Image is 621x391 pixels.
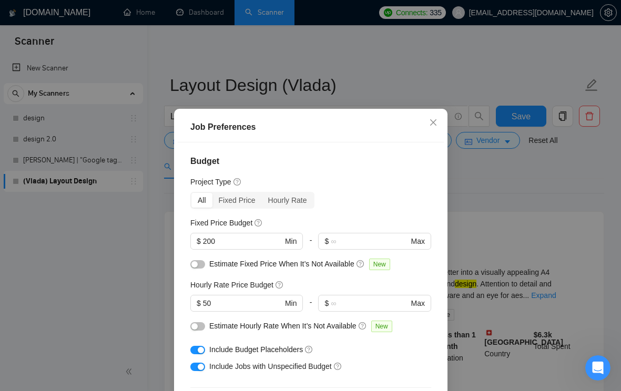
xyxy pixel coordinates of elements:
[371,321,392,332] span: New
[173,282,188,303] span: 😐
[303,295,318,320] div: -
[191,193,212,208] div: All
[139,316,223,325] a: Open in help center
[429,118,437,127] span: close
[336,4,355,23] div: Close
[331,297,409,309] input: ∞
[13,272,349,283] div: Did this answer your question?
[419,109,447,137] button: Close
[146,282,161,303] span: 😞
[190,176,231,188] h5: Project Type
[202,297,282,309] input: 0
[358,322,367,330] span: question-circle
[197,235,201,247] span: $
[303,233,318,258] div: -
[190,279,273,291] h5: Hourly Rate Price Budget
[190,217,252,229] h5: Fixed Price Budget
[140,282,167,303] span: disappointed reaction
[190,155,431,168] h4: Budget
[202,235,282,247] input: 0
[369,259,390,270] span: New
[284,297,297,309] span: Min
[190,121,431,133] div: Job Preferences
[411,235,424,247] span: Max
[233,178,241,186] span: question-circle
[305,345,313,354] span: question-circle
[585,355,610,380] iframe: Intercom live chat
[167,282,195,303] span: neutral face reaction
[254,219,263,227] span: question-circle
[284,235,297,247] span: Min
[209,362,332,371] span: Include Jobs with Unspecified Budget
[197,297,201,309] span: $
[209,345,303,354] span: Include Budget Placeholders
[212,193,261,208] div: Fixed Price
[209,260,354,268] span: Estimate Fixed Price When It’s Not Available
[316,4,336,24] button: Collapse window
[7,4,27,24] button: go back
[261,193,313,208] div: Hourly Rate
[331,235,409,247] input: ∞
[411,297,424,309] span: Max
[195,282,222,303] span: smiley reaction
[324,235,329,247] span: $
[356,260,364,268] span: question-circle
[275,281,283,289] span: question-circle
[333,362,342,371] span: question-circle
[209,322,357,330] span: Estimate Hourly Rate When It’s Not Available
[200,282,216,303] span: 😃
[324,297,329,309] span: $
